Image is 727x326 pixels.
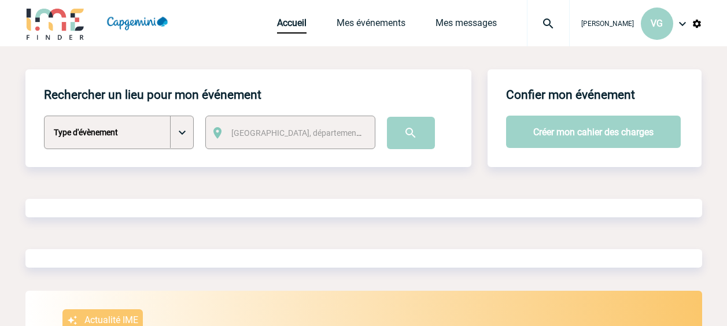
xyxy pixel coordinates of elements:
h4: Confier mon événement [506,88,635,102]
a: Accueil [277,17,307,34]
span: [GEOGRAPHIC_DATA], département, région... [231,128,392,138]
input: Submit [387,117,435,149]
p: Actualité IME [84,314,138,325]
a: Mes messages [436,17,497,34]
button: Créer mon cahier des charges [506,116,681,148]
h4: Rechercher un lieu pour mon événement [44,88,261,102]
span: [PERSON_NAME] [581,20,634,28]
span: VG [651,18,663,29]
img: IME-Finder [25,7,86,40]
a: Mes événements [337,17,405,34]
